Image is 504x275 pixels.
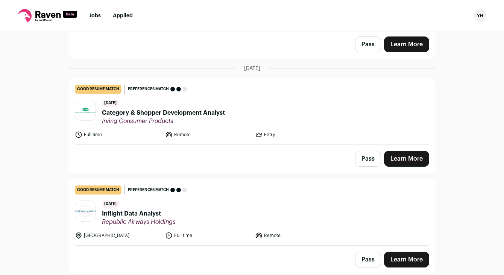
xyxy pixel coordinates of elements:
li: Entry [255,131,341,138]
li: Full time [75,131,161,138]
a: Learn More [384,151,429,167]
li: Remote [165,131,251,138]
button: Pass [355,36,381,52]
span: Preferences match [128,186,169,194]
a: good resume match Preferences match [DATE] Inflight Data Analyst Republic Airways Holdings [GEOGR... [69,179,435,245]
div: good resume match [75,85,121,94]
li: Full time [165,232,251,239]
button: Pass [355,252,381,267]
button: Pass [355,151,381,167]
span: Irving Consumer Products [102,117,225,125]
a: Applied [113,13,133,18]
span: [DATE] [102,201,119,208]
img: 1ca5ba7f6dbc96217c6399bf6c03ebf716dc86c67ee4bca8c500e2f223c34725 [75,108,96,113]
span: [DATE] [244,65,260,72]
li: [GEOGRAPHIC_DATA] [75,232,161,239]
img: 2c89618551f4375ff845f1eb4c5706a448cf420f43949f7a7b0e3b70aa7cf039.jpg [75,205,96,217]
span: Category & Shopper Development Analyst [102,108,225,117]
div: YH [474,10,486,22]
span: Preferences match [128,85,169,93]
span: Republic Airways Holdings [102,218,176,226]
a: Learn More [384,36,429,52]
a: good resume match Preferences match [DATE] Category & Shopper Development Analyst Irving Consumer... [69,79,435,144]
span: Inflight Data Analyst [102,209,176,218]
button: Open dropdown [474,10,486,22]
div: good resume match [75,185,121,194]
li: Remote [255,232,341,239]
a: Jobs [89,13,101,18]
span: [DATE] [102,100,119,107]
a: Learn More [384,252,429,267]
